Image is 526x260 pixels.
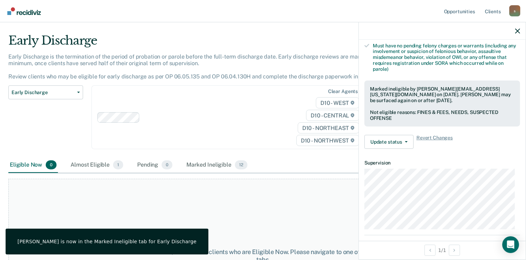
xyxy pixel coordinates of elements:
[370,86,514,104] div: Marked ineligible by [PERSON_NAME][EMAIL_ADDRESS][US_STATE][DOMAIN_NAME] on [DATE]. [PERSON_NAME]...
[359,241,526,259] div: 1 / 1
[416,135,453,149] span: Revert Changes
[113,160,123,169] span: 1
[7,7,41,15] img: Recidiviz
[69,158,125,173] div: Almost Eligible
[162,160,172,169] span: 0
[328,89,358,94] div: Clear agents
[46,160,57,169] span: 0
[424,245,436,256] button: Previous Opportunity
[306,110,359,121] span: D10 - CENTRAL
[502,236,519,253] div: Open Intercom Messenger
[373,43,520,72] div: Must have no pending felony charges or warrants (including any involvement or suspicion of feloni...
[8,53,384,80] p: Early Discharge is the termination of the period of probation or parole before the full-term disc...
[472,34,503,40] span: obligations
[370,109,514,121] div: Not eligible reasons: FINES & FEES, NEEDS, SUSPECTED OFFENSE
[509,5,520,16] div: s
[373,66,388,72] span: parole)
[8,158,58,173] div: Eligible Now
[8,33,403,53] div: Early Discharge
[449,245,460,256] button: Next Opportunity
[316,97,359,108] span: D10 - WEST
[12,90,74,95] span: Early Discharge
[136,158,174,173] div: Pending
[298,122,359,133] span: D10 - NORTHEAST
[364,160,520,166] dt: Supervision
[17,238,197,245] div: [PERSON_NAME] is now in the Marked Ineligible tab for Early Discharge
[509,5,520,16] button: Profile dropdown button
[235,160,247,169] span: 12
[185,158,249,173] div: Marked Ineligible
[296,135,359,146] span: D10 - NORTHWEST
[364,135,414,149] button: Update status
